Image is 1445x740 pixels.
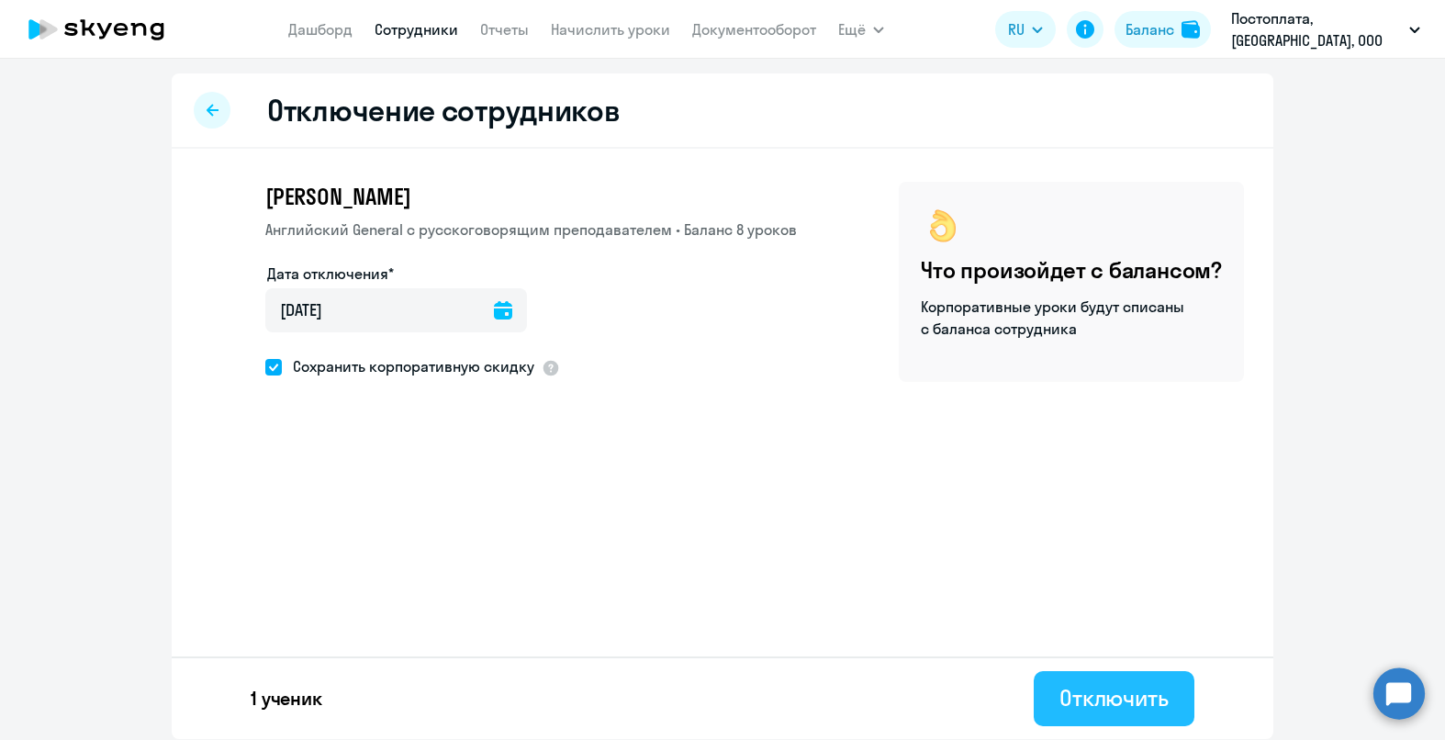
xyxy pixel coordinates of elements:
[1034,671,1194,726] button: Отключить
[267,263,394,285] label: Дата отключения*
[265,182,410,211] span: [PERSON_NAME]
[921,204,965,248] img: ok
[251,686,322,712] p: 1 ученик
[1059,683,1169,712] div: Отключить
[692,20,816,39] a: Документооборот
[1231,7,1402,51] p: Постоплата, [GEOGRAPHIC_DATA], ООО
[1115,11,1211,48] button: Балансbalance
[480,20,529,39] a: Отчеты
[267,92,620,129] h2: Отключение сотрудников
[838,11,884,48] button: Ещё
[838,18,866,40] span: Ещё
[1008,18,1025,40] span: RU
[282,355,534,377] span: Сохранить корпоративную скидку
[375,20,458,39] a: Сотрудники
[1182,20,1200,39] img: balance
[265,219,797,241] p: Английский General с русскоговорящим преподавателем • Баланс 8 уроков
[921,255,1222,285] h4: Что произойдет с балансом?
[995,11,1056,48] button: RU
[288,20,353,39] a: Дашборд
[551,20,670,39] a: Начислить уроки
[921,296,1187,340] p: Корпоративные уроки будут списаны с баланса сотрудника
[1126,18,1174,40] div: Баланс
[1222,7,1429,51] button: Постоплата, [GEOGRAPHIC_DATA], ООО
[265,288,527,332] input: дд.мм.гггг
